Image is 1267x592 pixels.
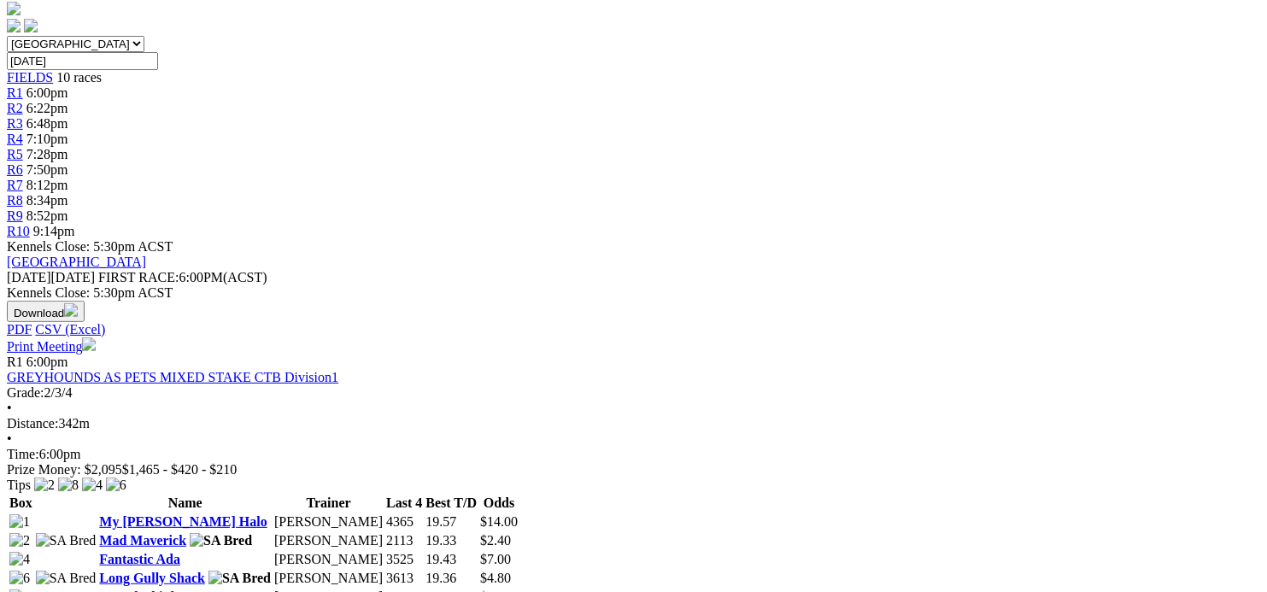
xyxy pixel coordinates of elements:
a: Mad Maverick [99,533,186,548]
td: 19.36 [425,570,478,587]
span: Time: [7,447,39,461]
a: R9 [7,208,23,223]
span: $2.40 [480,533,511,548]
span: $14.00 [480,514,518,529]
div: 342m [7,416,1260,431]
img: SA Bred [36,571,97,586]
span: 10 races [56,70,102,85]
div: Download [7,322,1260,337]
a: Long Gully Shack [99,571,205,585]
div: Kennels Close: 5:30pm ACST [7,285,1260,301]
img: 6 [106,478,126,493]
span: R1 [7,355,23,369]
img: twitter.svg [24,19,38,32]
span: 8:52pm [26,208,68,223]
input: Select date [7,52,158,70]
img: 1 [9,514,30,530]
td: 19.33 [425,532,478,549]
img: 2 [34,478,55,493]
td: 19.57 [425,513,478,530]
td: [PERSON_NAME] [273,570,384,587]
a: [GEOGRAPHIC_DATA] [7,255,146,269]
img: facebook.svg [7,19,21,32]
span: 8:12pm [26,178,68,192]
td: 3613 [385,570,423,587]
a: R2 [7,101,23,115]
a: My [PERSON_NAME] Halo [99,514,267,529]
img: printer.svg [82,337,96,351]
img: download.svg [64,303,78,317]
span: $7.00 [480,552,511,566]
span: 6:00PM(ACST) [98,270,267,284]
div: 2/3/4 [7,385,1260,401]
td: 4365 [385,513,423,530]
span: 9:14pm [33,224,75,238]
span: 6:48pm [26,116,68,131]
span: $4.80 [480,571,511,585]
a: R10 [7,224,30,238]
a: FIELDS [7,70,53,85]
span: [DATE] [7,270,51,284]
span: 6:00pm [26,355,68,369]
div: 6:00pm [7,447,1260,462]
span: R6 [7,162,23,177]
a: R5 [7,147,23,161]
span: Kennels Close: 5:30pm ACST [7,239,173,254]
span: 7:28pm [26,147,68,161]
td: [PERSON_NAME] [273,532,384,549]
a: R4 [7,132,23,146]
span: Box [9,495,32,510]
a: GREYHOUNDS AS PETS MIXED STAKE CTB Division1 [7,370,338,384]
span: 7:10pm [26,132,68,146]
span: [DATE] [7,270,95,284]
span: $1,465 - $420 - $210 [122,462,238,477]
img: 4 [82,478,103,493]
img: 2 [9,533,30,548]
a: R7 [7,178,23,192]
div: Prize Money: $2,095 [7,462,1260,478]
img: SA Bred [36,533,97,548]
span: 6:00pm [26,85,68,100]
span: Tips [7,478,31,492]
span: 7:50pm [26,162,68,177]
span: 8:34pm [26,193,68,208]
span: Grade: [7,385,44,400]
td: 19.43 [425,551,478,568]
a: Print Meeting [7,339,96,354]
th: Name [98,495,272,512]
img: 6 [9,571,30,586]
button: Download [7,301,85,322]
span: • [7,431,12,446]
span: 6:22pm [26,101,68,115]
td: 2113 [385,532,423,549]
th: Last 4 [385,495,423,512]
a: PDF [7,322,32,337]
a: CSV (Excel) [35,322,105,337]
img: logo-grsa-white.png [7,2,21,15]
img: SA Bred [190,533,252,548]
td: 3525 [385,551,423,568]
img: SA Bred [208,571,271,586]
td: [PERSON_NAME] [273,513,384,530]
a: Fantastic Ada [99,552,180,566]
td: [PERSON_NAME] [273,551,384,568]
th: Trainer [273,495,384,512]
a: R3 [7,116,23,131]
a: R1 [7,85,23,100]
th: Best T/D [425,495,478,512]
span: • [7,401,12,415]
a: R8 [7,193,23,208]
img: 4 [9,552,30,567]
span: Distance: [7,416,58,431]
th: Odds [479,495,519,512]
